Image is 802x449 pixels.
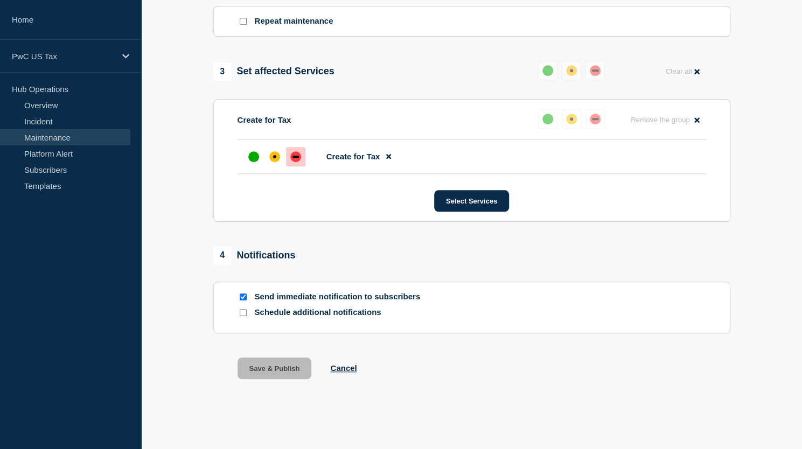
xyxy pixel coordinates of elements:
[542,114,553,124] div: up
[255,16,333,26] p: Repeat maintenance
[562,61,581,80] button: affected
[213,246,296,264] div: Notifications
[290,151,301,162] div: down
[434,190,509,212] button: Select Services
[566,114,577,124] div: affected
[213,62,334,81] div: Set affected Services
[590,114,601,124] div: down
[213,62,232,81] span: 3
[566,65,577,76] div: affected
[238,115,291,124] p: Create for Tax
[631,116,690,124] span: Remove the group
[585,61,605,80] button: down
[255,292,427,302] p: Send immediate notification to subscribers
[238,357,312,379] button: Save & Publish
[269,151,280,162] div: affected
[213,246,232,264] span: 4
[330,363,357,373] button: Cancel
[542,65,553,76] div: up
[562,109,581,129] button: affected
[590,65,601,76] div: down
[624,109,706,130] button: Remove the group
[585,109,605,129] button: down
[538,61,557,80] button: up
[240,293,247,300] input: Send immediate notification to subscribers
[240,18,247,25] input: Repeat maintenance
[538,109,557,129] button: up
[659,61,706,82] button: Clear all
[248,151,259,162] div: up
[255,307,427,318] p: Schedule additional notifications
[240,309,247,316] input: Schedule additional notifications
[326,152,380,161] span: Create for Tax
[12,52,115,61] p: PwC US Tax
